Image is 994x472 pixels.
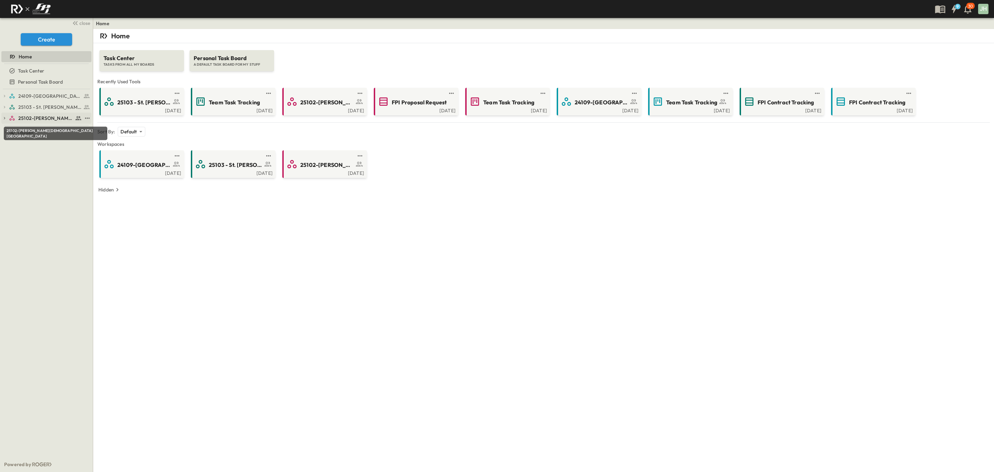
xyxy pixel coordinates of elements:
div: 25103 - St. [PERSON_NAME] Phase 2test [1,102,91,113]
span: 25103 - St. [PERSON_NAME] Phase 2 [18,104,81,111]
a: [DATE] [284,107,364,113]
span: Personal Task Board [18,78,63,85]
span: Team Task Tracking [209,98,260,106]
span: 24109-[GEOGRAPHIC_DATA][PERSON_NAME] [575,98,628,106]
button: test [447,89,456,97]
a: Home [96,20,109,27]
a: 25103 - St. [PERSON_NAME] Phase 2 [101,96,181,107]
a: Personal Task BoardA DEFAULT TASK BOARD FOR MY STUFF [189,43,275,71]
a: Team Task Tracking [467,96,547,107]
div: Personal Task Boardtest [1,76,91,87]
button: test [630,89,639,97]
a: 25102-[PERSON_NAME][DEMOGRAPHIC_DATA][GEOGRAPHIC_DATA] [284,159,364,170]
a: FPI Proposal Request [375,96,456,107]
span: FPI Contract Tracking [849,98,906,106]
span: 24109-[GEOGRAPHIC_DATA][PERSON_NAME] [117,161,171,169]
button: test [539,89,547,97]
a: Team Task Tracking [192,96,273,107]
a: [DATE] [284,170,364,175]
a: 24109-[GEOGRAPHIC_DATA][PERSON_NAME] [558,96,639,107]
span: FPI Contract Tracking [758,98,814,106]
a: [DATE] [101,107,181,113]
a: [DATE] [650,107,730,113]
a: Task CenterTASKS FROM ALL MY BOARDS [99,43,185,71]
button: Hidden [96,185,124,195]
p: 30 [968,3,973,9]
a: [DATE] [375,107,456,113]
div: 24109-St. Teresa of Calcutta Parish Halltest [1,91,91,102]
button: test [173,89,181,97]
a: 24109-[GEOGRAPHIC_DATA][PERSON_NAME] [101,159,181,170]
a: FPI Contract Tracking [832,96,913,107]
span: close [79,20,90,27]
button: test [264,89,273,97]
img: c8d7d1ed905e502e8f77bf7063faec64e13b34fdb1f2bdd94b0e311fc34f8000.png [8,2,53,16]
span: A DEFAULT TASK BOARD FOR MY STUFF [194,62,270,67]
nav: breadcrumbs [96,20,114,27]
span: FPI Proposal Request [392,98,447,106]
span: 25102-[PERSON_NAME][DEMOGRAPHIC_DATA][GEOGRAPHIC_DATA] [300,98,354,106]
a: [DATE] [192,107,273,113]
div: 25102-Christ The Redeemer Anglican Churchtest [1,113,91,124]
a: [DATE] [832,107,913,113]
a: 25103 - St. [PERSON_NAME] Phase 2 [192,159,273,170]
button: JH [977,3,989,15]
a: [DATE] [467,107,547,113]
button: test [356,89,364,97]
button: test [722,89,730,97]
button: test [905,89,913,97]
div: JH [978,4,988,14]
p: Home [111,31,130,41]
span: Recently Used Tools [97,78,990,85]
div: 25102-[PERSON_NAME][DEMOGRAPHIC_DATA][GEOGRAPHIC_DATA] [4,127,107,140]
a: 25102-[PERSON_NAME][DEMOGRAPHIC_DATA][GEOGRAPHIC_DATA] [284,96,364,107]
button: test [813,89,821,97]
a: Home [1,52,90,62]
h6: 9 [956,4,959,9]
a: 24109-St. Teresa of Calcutta Parish Hall [9,91,90,101]
button: test [356,152,364,160]
button: Create [21,33,72,46]
a: [DATE] [101,170,181,175]
div: Default [118,127,145,136]
span: Task Center [18,67,44,74]
a: 25102-Christ The Redeemer Anglican Church [9,113,82,123]
span: 24109-St. Teresa of Calcutta Parish Hall [18,93,81,100]
span: Home [19,53,32,60]
span: Task Center [104,54,180,62]
span: Personal Task Board [194,54,270,62]
button: test [83,114,91,122]
a: Personal Task Board [1,77,90,87]
a: 25103 - St. [PERSON_NAME] Phase 2 [9,102,90,112]
span: Team Task Tracking [666,98,717,106]
p: Default [120,128,137,135]
button: test [264,152,273,160]
a: [DATE] [558,107,639,113]
button: close [69,18,91,28]
span: Team Task Tracking [483,98,534,106]
button: 9 [947,3,961,15]
a: Team Task Tracking [650,96,730,107]
p: Hidden [98,186,114,193]
button: test [173,152,181,160]
a: Task Center [1,66,90,76]
span: 25103 - St. [PERSON_NAME] Phase 2 [209,161,262,169]
a: FPI Contract Tracking [741,96,821,107]
span: 25103 - St. [PERSON_NAME] Phase 2 [117,98,171,106]
a: [DATE] [741,107,821,113]
span: TASKS FROM ALL MY BOARDS [104,62,180,67]
a: [DATE] [192,170,273,175]
span: 25102-[PERSON_NAME][DEMOGRAPHIC_DATA][GEOGRAPHIC_DATA] [300,161,354,169]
